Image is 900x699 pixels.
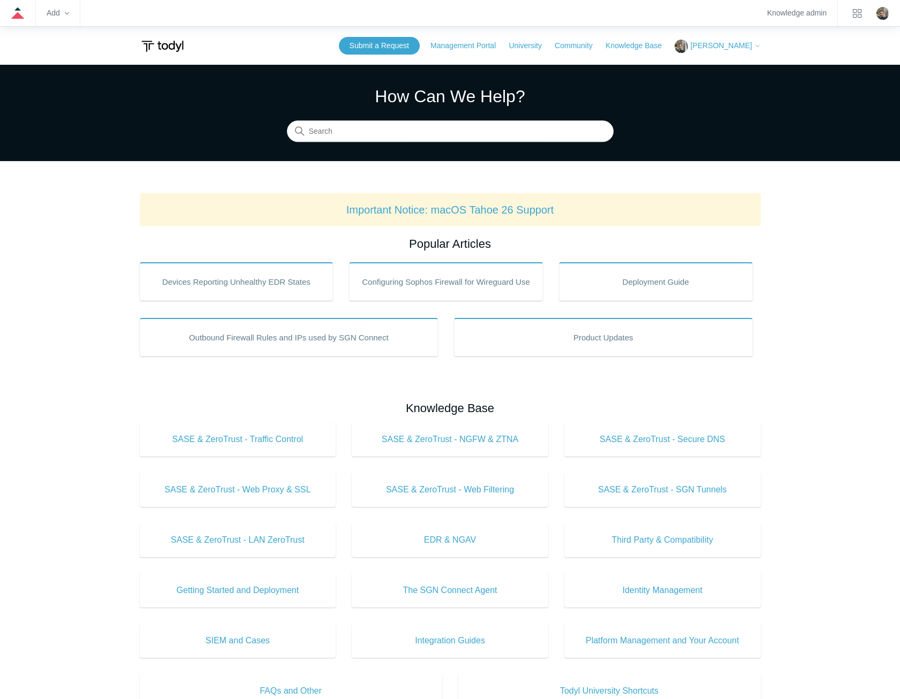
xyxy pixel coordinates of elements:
[140,422,336,457] a: SASE & ZeroTrust - Traffic Control
[580,584,745,597] span: Identity Management
[156,584,320,597] span: Getting Started and Deployment
[140,318,438,356] a: Outbound Firewall Rules and IPs used by SGN Connect
[454,318,753,356] a: Product Updates
[352,523,548,557] a: EDR & NGAV
[564,473,761,507] a: SASE & ZeroTrust - SGN Tunnels
[140,624,336,658] a: SIEM and Cases
[140,399,761,417] h2: Knowledge Base
[368,634,532,647] span: Integration Guides
[430,40,506,51] a: Management Portal
[140,523,336,557] a: SASE & ZeroTrust - LAN ZeroTrust
[140,36,185,56] img: Todyl Support Center Help Center home page
[349,262,543,301] a: Configuring Sophos Firewall for Wireguard Use
[606,40,672,51] a: Knowledge Base
[580,634,745,647] span: Platform Management and Your Account
[580,433,745,446] span: SASE & ZeroTrust - Secure DNS
[509,40,552,51] a: University
[140,573,336,607] a: Getting Started and Deployment
[140,262,334,301] a: Devices Reporting Unhealthy EDR States
[346,204,554,216] a: Important Notice: macOS Tahoe 26 Support
[690,41,752,50] span: [PERSON_NAME]
[368,483,532,496] span: SASE & ZeroTrust - Web Filtering
[559,262,753,301] a: Deployment Guide
[580,534,745,546] span: Third Party & Compatibility
[352,473,548,507] a: SASE & ZeroTrust - Web Filtering
[580,483,745,496] span: SASE & ZeroTrust - SGN Tunnels
[287,121,614,142] input: Search
[47,10,69,16] zd-hc-trigger: Add
[555,40,603,51] a: Community
[564,422,761,457] a: SASE & ZeroTrust - Secure DNS
[368,534,532,546] span: EDR & NGAV
[287,83,614,109] h1: How Can We Help?
[876,7,889,20] img: user avatar
[675,40,760,53] button: [PERSON_NAME]
[368,584,532,597] span: The SGN Connect Agent
[368,433,532,446] span: SASE & ZeroTrust - NGFW & ZTNA
[156,685,426,697] span: FAQs and Other
[767,10,827,16] a: Knowledge admin
[352,422,548,457] a: SASE & ZeroTrust - NGFW & ZTNA
[156,483,320,496] span: SASE & ZeroTrust - Web Proxy & SSL
[564,523,761,557] a: Third Party & Compatibility
[156,433,320,446] span: SASE & ZeroTrust - Traffic Control
[140,473,336,507] a: SASE & ZeroTrust - Web Proxy & SSL
[156,534,320,546] span: SASE & ZeroTrust - LAN ZeroTrust
[564,624,761,658] a: Platform Management and Your Account
[156,634,320,647] span: SIEM and Cases
[876,7,889,20] zd-hc-trigger: Click your profile icon to open the profile menu
[339,37,420,55] a: Submit a Request
[140,235,761,253] h2: Popular Articles
[352,624,548,658] a: Integration Guides
[474,685,745,697] span: Todyl University Shortcuts
[564,573,761,607] a: Identity Management
[352,573,548,607] a: The SGN Connect Agent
